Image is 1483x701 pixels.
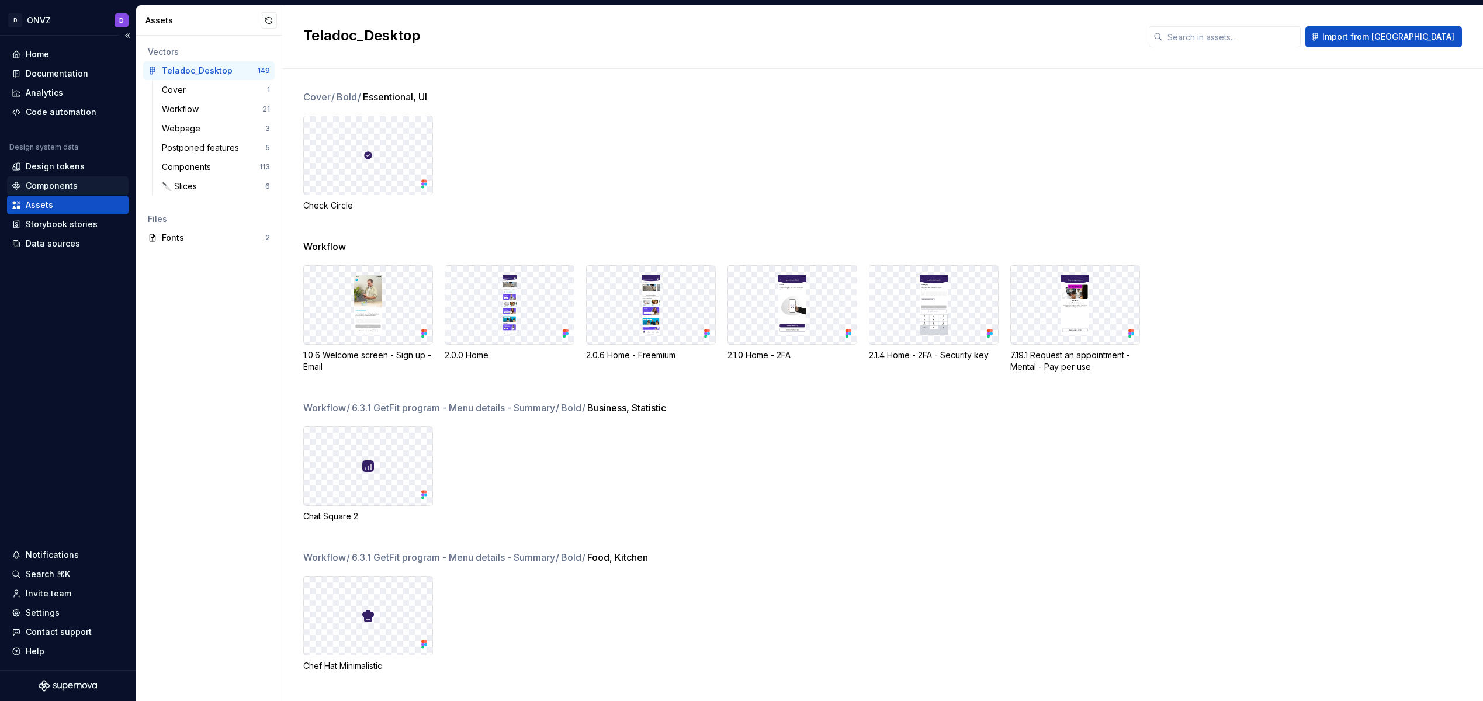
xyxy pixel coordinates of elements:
[258,66,270,75] div: 149
[26,549,79,561] div: Notifications
[26,238,80,249] div: Data sources
[157,119,275,138] a: Webpage3
[582,402,585,414] span: /
[265,233,270,242] div: 2
[265,124,270,133] div: 3
[7,196,129,214] a: Assets
[587,401,666,415] span: Business, Statistic
[7,565,129,584] button: Search ⌘K
[26,48,49,60] div: Home
[347,551,350,563] span: /
[26,87,63,99] div: Analytics
[347,402,350,414] span: /
[26,626,92,638] div: Contact support
[1322,31,1454,43] span: Import from [GEOGRAPHIC_DATA]
[143,228,275,247] a: Fonts2
[7,234,129,253] a: Data sources
[7,584,129,603] a: Invite team
[26,68,88,79] div: Documentation
[869,349,999,361] div: 2.1.4 Home - 2FA - Security key
[26,607,60,619] div: Settings
[445,349,574,361] div: 2.0.0 Home
[39,680,97,692] svg: Supernova Logo
[143,61,275,80] a: Teladoc_Desktop149
[157,158,275,176] a: Components113
[303,660,433,672] div: Chef Hat Minimalistic
[26,588,71,599] div: Invite team
[358,91,361,103] span: /
[331,91,335,103] span: /
[26,199,53,211] div: Assets
[587,550,648,564] span: Food, Kitchen
[262,105,270,114] div: 21
[145,15,261,26] div: Assets
[7,215,129,234] a: Storybook stories
[162,84,190,96] div: Cover
[8,13,22,27] div: D
[352,550,560,564] span: 6.3.1 GetFit program - Menu details - Summary
[267,85,270,95] div: 1
[27,15,51,26] div: ONVZ
[26,161,85,172] div: Design tokens
[148,46,270,58] div: Vectors
[265,143,270,152] div: 5
[119,16,124,25] div: D
[352,401,560,415] span: 6.3.1 GetFit program - Menu details - Summary
[7,176,129,195] a: Components
[1305,26,1462,47] button: Import from [GEOGRAPHIC_DATA]
[727,349,857,361] div: 2.1.0 Home - 2FA
[363,90,427,104] span: Essentional, UI
[561,401,586,415] span: Bold
[7,623,129,641] button: Contact support
[157,138,275,157] a: Postponed features5
[162,123,205,134] div: Webpage
[556,402,559,414] span: /
[337,90,362,104] span: Bold
[303,240,346,254] span: Workflow
[148,213,270,225] div: Files
[303,401,351,415] span: Workflow
[26,646,44,657] div: Help
[26,180,78,192] div: Components
[9,143,78,152] div: Design system data
[7,64,129,83] a: Documentation
[162,103,203,115] div: Workflow
[2,8,133,33] button: DONVZD
[586,349,716,361] div: 2.0.6 Home - Freemium
[303,349,433,373] div: 1.0.6 Welcome screen - Sign up - Email
[157,100,275,119] a: Workflow21
[7,84,129,102] a: Analytics
[7,157,129,176] a: Design tokens
[157,81,275,99] a: Cover1
[582,551,585,563] span: /
[162,161,216,173] div: Components
[7,603,129,622] a: Settings
[303,511,433,522] div: Chat Square 2
[303,550,351,564] span: Workflow
[556,551,559,563] span: /
[1010,349,1140,373] div: 7.19.1 Request an appointment - Mental - Pay per use
[119,27,136,44] button: Collapse sidebar
[259,162,270,172] div: 113
[162,232,265,244] div: Fonts
[265,182,270,191] div: 6
[7,546,129,564] button: Notifications
[303,200,433,211] div: Check Circle
[26,568,70,580] div: Search ⌘K
[26,218,98,230] div: Storybook stories
[7,45,129,64] a: Home
[561,550,586,564] span: Bold
[303,90,335,104] span: Cover
[162,181,202,192] div: 🔪 Slices
[162,65,233,77] div: Teladoc_Desktop
[162,142,244,154] div: Postponed features
[1163,26,1301,47] input: Search in assets...
[7,642,129,661] button: Help
[157,177,275,196] a: 🔪 Slices6
[7,103,129,122] a: Code automation
[26,106,96,118] div: Code automation
[303,26,1135,45] h2: Teladoc_Desktop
